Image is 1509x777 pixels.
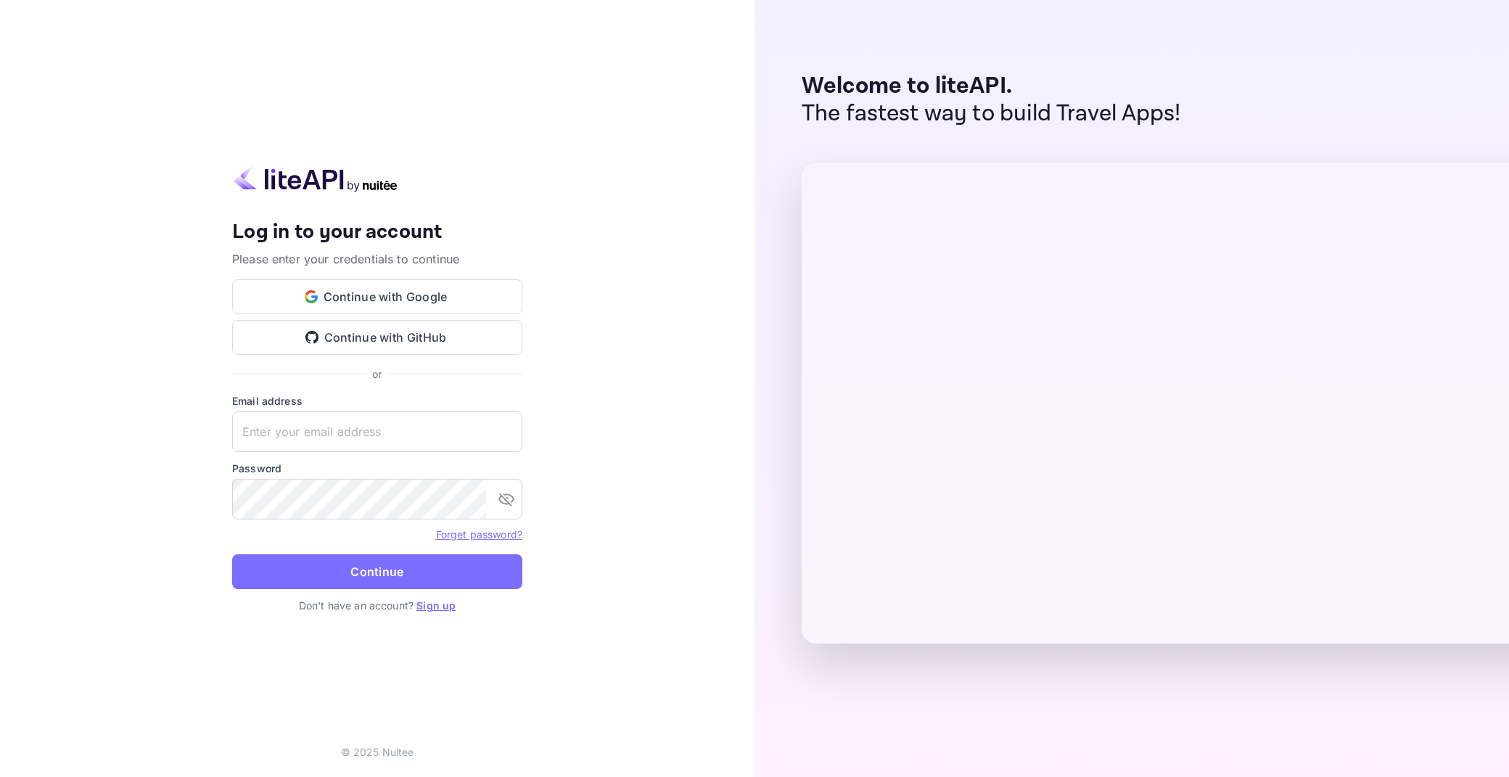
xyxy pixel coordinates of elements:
[232,220,522,245] h4: Log in to your account
[232,250,522,268] p: Please enter your credentials to continue
[232,393,522,408] label: Email address
[802,73,1181,100] p: Welcome to liteAPI.
[436,527,522,541] a: Forget password?
[232,598,522,613] p: Don't have an account?
[492,485,521,514] button: toggle password visibility
[232,554,522,589] button: Continue
[232,279,522,314] button: Continue with Google
[232,320,522,355] button: Continue with GitHub
[232,164,399,192] img: liteapi
[416,599,456,612] a: Sign up
[232,411,522,452] input: Enter your email address
[372,366,382,382] p: or
[341,744,414,760] p: © 2025 Nuitee
[232,461,522,476] label: Password
[802,100,1181,128] p: The fastest way to build Travel Apps!
[436,528,522,540] a: Forget password?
